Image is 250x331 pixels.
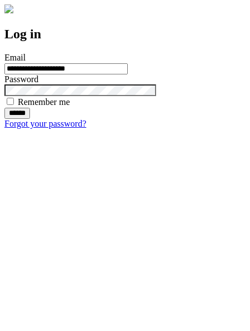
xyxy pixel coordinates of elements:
label: Remember me [18,97,70,107]
h2: Log in [4,27,246,42]
img: logo-4e3dc11c47720685a147b03b5a06dd966a58ff35d612b21f08c02c0306f2b779.png [4,4,13,13]
label: Email [4,53,26,62]
a: Forgot your password? [4,119,86,128]
label: Password [4,74,38,84]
